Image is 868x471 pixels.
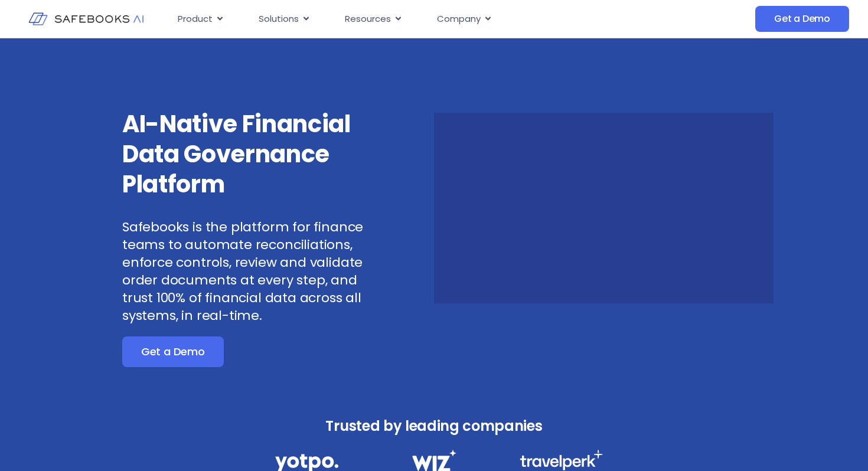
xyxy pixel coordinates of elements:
[755,6,849,32] a: Get a Demo
[122,109,377,199] h3: AI-Native Financial Data Governance Platform
[168,8,661,31] div: Menu Toggle
[141,346,205,358] span: Get a Demo
[520,450,603,470] img: Financial Data Governance 3
[345,12,391,26] span: Resources
[122,218,377,325] p: Safebooks is the platform for finance teams to automate reconciliations, enforce controls, review...
[249,414,619,438] h3: Trusted by leading companies
[122,336,224,367] a: Get a Demo
[437,12,481,26] span: Company
[774,13,830,25] span: Get a Demo
[259,12,299,26] span: Solutions
[178,12,213,26] span: Product
[168,8,661,31] nav: Menu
